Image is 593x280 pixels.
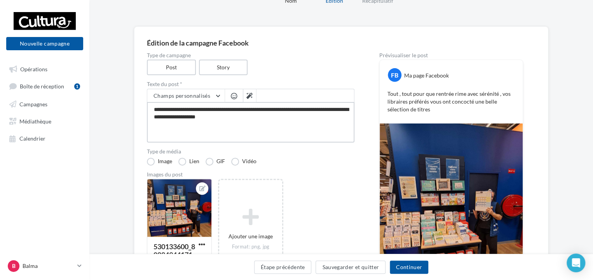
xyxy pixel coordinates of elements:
[20,65,47,72] span: Opérations
[567,254,585,272] div: Open Intercom Messenger
[12,262,16,270] span: B
[5,131,85,145] a: Calendrier
[153,242,195,275] div: 530133600_808849441710026_845541045...
[379,53,523,58] div: Prévisualiser le post
[147,172,354,177] div: Images du post
[19,135,45,142] span: Calendrier
[404,72,449,79] div: Ma page Facebook
[316,261,385,274] button: Sauvegarder et quitter
[5,79,85,93] a: Boîte de réception1
[390,261,428,274] button: Continuer
[199,60,248,75] label: Story
[5,62,85,76] a: Opérations
[19,100,47,107] span: Campagnes
[178,158,199,166] label: Lien
[147,158,172,166] label: Image
[23,262,74,270] p: Balma
[254,261,312,274] button: Étape précédente
[5,114,85,128] a: Médiathèque
[206,158,225,166] label: GIF
[6,259,83,273] a: B Balma
[147,89,225,102] button: Champs personnalisés
[147,149,354,154] label: Type de média
[147,60,196,75] label: Post
[387,90,515,113] p: Tout , tout pour que rentrée rime avec sérénité , vos libraires préférés vous ont concocté une be...
[74,83,80,90] div: 1
[147,53,354,58] label: Type de campagne
[231,158,256,166] label: Vidéo
[20,83,64,90] span: Boîte de réception
[153,92,210,99] span: Champs personnalisés
[147,39,535,46] div: Édition de la campagne Facebook
[19,118,51,124] span: Médiathèque
[388,68,401,82] div: FB
[147,81,354,87] label: Texte du post *
[6,37,83,50] button: Nouvelle campagne
[5,97,85,111] a: Campagnes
